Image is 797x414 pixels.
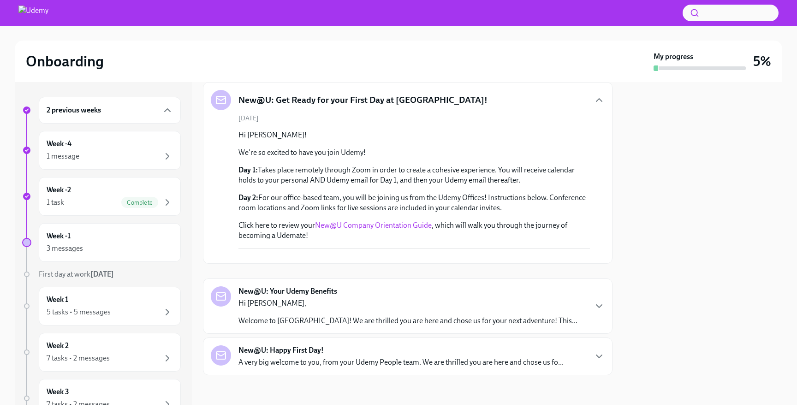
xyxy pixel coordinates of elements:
h2: Onboarding [26,52,104,71]
h6: Week -2 [47,185,71,195]
h6: 2 previous weeks [47,105,101,115]
a: Week 15 tasks • 5 messages [22,287,181,325]
p: Click here to review your , which will walk you through the journey of becoming a Udemate! [238,220,590,241]
div: 7 tasks • 2 messages [47,353,110,363]
h6: Week -1 [47,231,71,241]
strong: [DATE] [90,270,114,278]
h6: Week -4 [47,139,71,149]
p: Welcome to [GEOGRAPHIC_DATA]! We are thrilled you are here and chose us for your next adventure! ... [238,316,577,326]
span: [DATE] [238,114,259,123]
img: Udemy [18,6,48,20]
span: First day at work [39,270,114,278]
a: Week -21 taskComplete [22,177,181,216]
p: Hi [PERSON_NAME]! [238,130,590,140]
h5: New@U: Get Ready for your First Day at [GEOGRAPHIC_DATA]! [238,94,488,106]
a: Week 27 tasks • 2 messages [22,333,181,372]
h3: 5% [753,53,771,70]
h6: Week 2 [47,341,69,351]
p: For our office-based team, you will be joining us from the Udemy Offices! Instructions below. Con... [238,193,590,213]
p: Takes place remotely through Zoom in order to create a cohesive experience. You will receive cale... [238,165,590,185]
a: First day at work[DATE] [22,269,181,279]
a: Week -41 message [22,131,181,170]
h6: Week 3 [47,387,69,397]
div: 2 previous weeks [39,97,181,124]
a: Week -13 messages [22,223,181,262]
strong: New@U: Your Udemy Benefits [238,286,337,296]
strong: New@U: Happy First Day! [238,345,324,355]
h6: Week 1 [47,295,68,305]
strong: Day 1: [238,166,258,174]
strong: My progress [654,52,693,62]
div: 5 tasks • 5 messages [47,307,111,317]
div: 1 message [47,151,79,161]
p: We're so excited to have you join Udemy! [238,148,590,158]
a: New@U Company Orientation Guide [315,221,432,230]
div: 3 messages [47,243,83,254]
p: A very big welcome to you, from your Udemy People team. We are thrilled you are here and chose us... [238,357,564,367]
div: 1 task [47,197,64,207]
p: Hi [PERSON_NAME], [238,298,577,308]
span: Complete [121,199,158,206]
div: 7 tasks • 2 messages [47,399,110,409]
strong: Day 2: [238,193,258,202]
